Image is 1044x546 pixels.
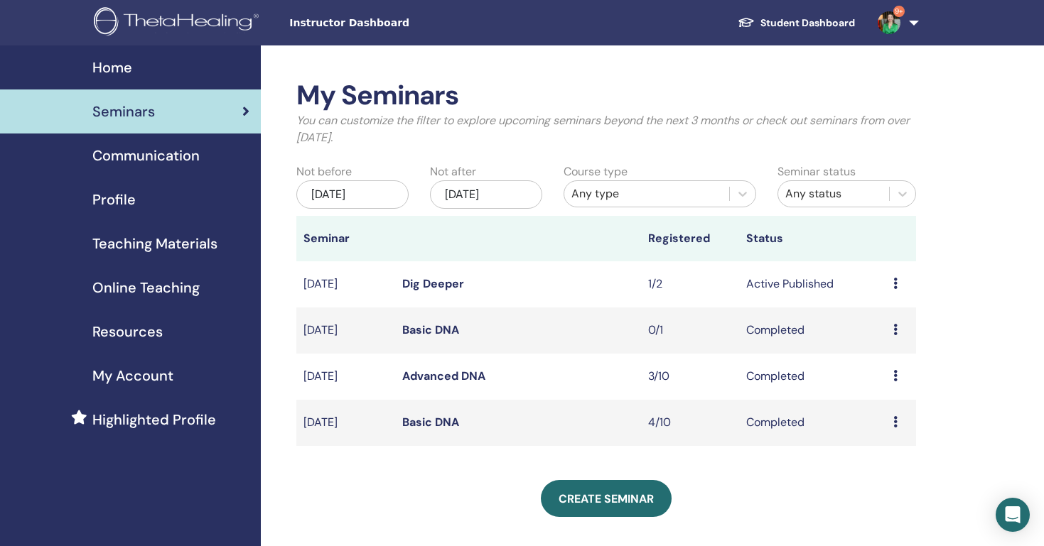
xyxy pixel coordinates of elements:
[541,480,672,517] a: Create seminar
[430,180,542,209] div: [DATE]
[296,261,394,307] td: [DATE]
[996,498,1030,532] div: Open Intercom Messenger
[296,400,394,446] td: [DATE]
[296,307,394,354] td: [DATE]
[296,216,394,261] th: Seminar
[739,216,887,261] th: Status
[296,80,916,112] h2: My Seminars
[92,57,132,78] span: Home
[641,307,739,354] td: 0/1
[777,163,856,180] label: Seminar status
[559,491,654,506] span: Create seminar
[92,277,200,298] span: Online Teaching
[641,400,739,446] td: 4/10
[402,276,464,291] a: Dig Deeper
[739,400,887,446] td: Completed
[296,163,352,180] label: Not before
[571,185,722,202] div: Any type
[92,365,173,386] span: My Account
[641,354,739,400] td: 3/10
[92,233,217,254] span: Teaching Materials
[289,16,502,31] span: Instructor Dashboard
[738,16,755,28] img: graduation-cap-white.svg
[641,261,739,307] td: 1/2
[402,415,459,430] a: Basic DNA
[92,409,216,430] span: Highlighted Profile
[92,189,136,210] span: Profile
[92,321,163,342] span: Resources
[430,163,476,180] label: Not after
[296,180,409,209] div: [DATE]
[296,354,394,400] td: [DATE]
[739,354,887,400] td: Completed
[878,11,900,34] img: default.jpg
[739,261,887,307] td: Active Published
[641,216,739,261] th: Registered
[726,10,866,36] a: Student Dashboard
[296,112,916,146] p: You can customize the filter to explore upcoming seminars beyond the next 3 months or check out s...
[739,307,887,354] td: Completed
[402,322,459,337] a: Basic DNA
[94,7,264,39] img: logo.png
[785,185,882,202] div: Any status
[564,163,628,180] label: Course type
[402,368,485,383] a: Advanced DNA
[92,145,200,166] span: Communication
[893,6,905,17] span: 9+
[92,101,155,122] span: Seminars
